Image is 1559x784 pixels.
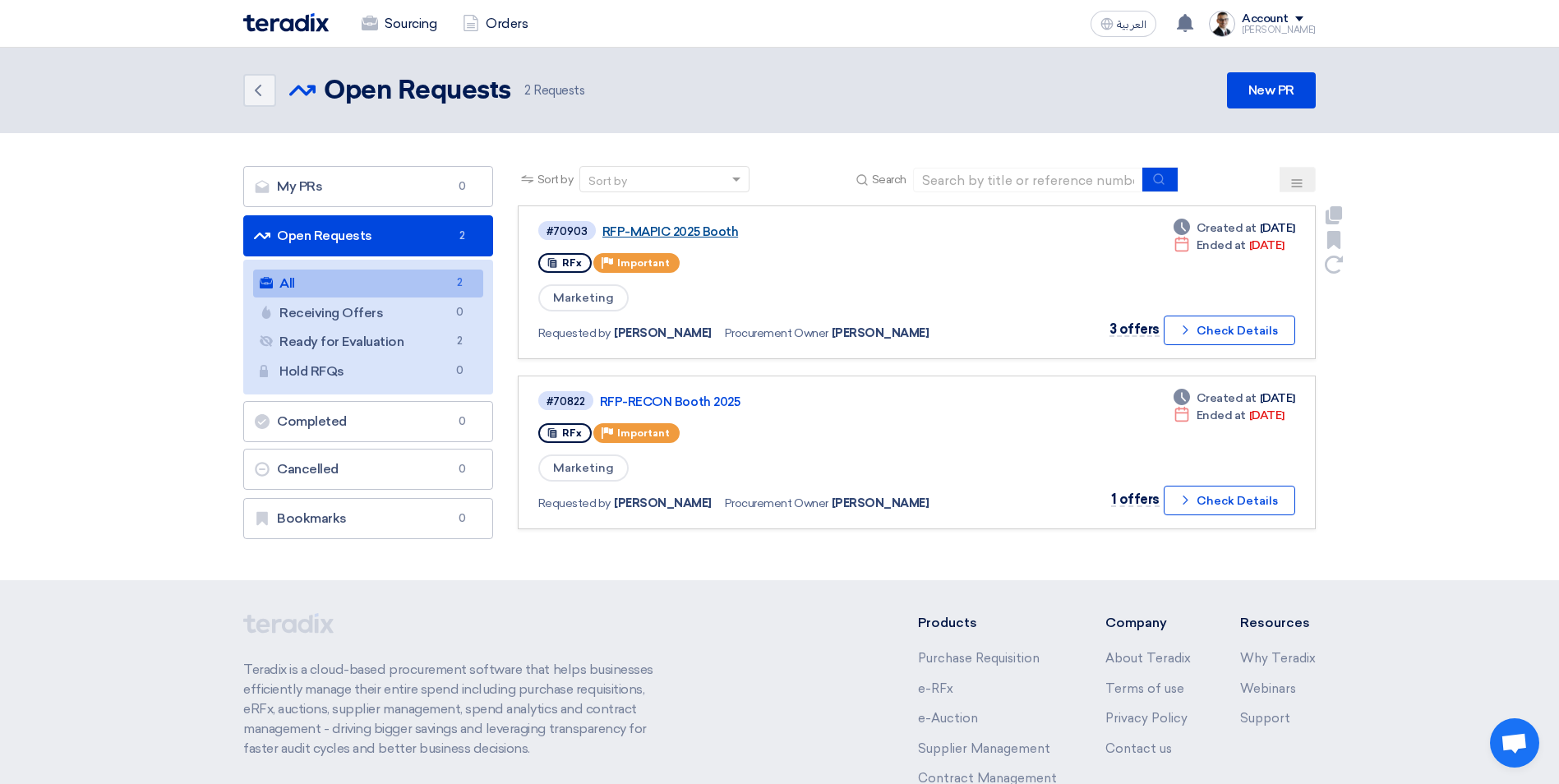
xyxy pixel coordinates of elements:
[1197,390,1257,407] span: Created at
[453,178,473,195] span: 0
[253,299,483,327] a: Receiving Offers
[1490,718,1539,768] a: Open chat
[1240,613,1316,633] li: Resources
[600,394,1011,409] a: RFP-RECON Booth 2025
[562,257,582,269] span: RFx
[538,495,611,512] span: Requested by
[243,449,493,490] a: Cancelled0
[538,284,629,311] span: Marketing
[453,510,473,527] span: 0
[453,228,473,244] span: 2
[450,304,470,321] span: 0
[614,325,712,342] span: [PERSON_NAME]
[1242,12,1289,26] div: Account
[832,325,929,342] span: [PERSON_NAME]
[918,711,978,726] a: e-Auction
[1174,219,1295,237] div: [DATE]
[450,6,541,42] a: Orders
[547,396,585,407] div: #70822
[1209,11,1235,37] img: Jamal_pic_no_background_1753695917957.png
[450,362,470,380] span: 0
[588,173,627,190] div: Sort by
[918,613,1057,633] li: Products
[1105,711,1188,726] a: Privacy Policy
[1197,219,1257,237] span: Created at
[1197,407,1246,424] span: Ended at
[253,357,483,385] a: Hold RFQs
[725,325,828,342] span: Procurement Owner
[1117,19,1146,30] span: العربية
[918,651,1040,666] a: Purchase Requisition
[1174,407,1285,424] div: [DATE]
[1111,491,1160,507] span: 1 offers
[617,427,670,439] span: Important
[243,215,493,256] a: Open Requests2
[1105,681,1184,696] a: Terms of use
[1091,11,1156,37] button: العربية
[324,75,511,108] h2: Open Requests
[243,401,493,442] a: Completed0
[872,171,906,188] span: Search
[1240,711,1290,726] a: Support
[1164,316,1295,345] button: Check Details
[617,257,670,269] span: Important
[450,274,470,292] span: 2
[1109,321,1160,337] span: 3 offers
[524,81,585,100] span: Requests
[453,413,473,430] span: 0
[524,83,531,98] span: 2
[1174,390,1295,407] div: [DATE]
[537,171,574,188] span: Sort by
[832,495,929,512] span: [PERSON_NAME]
[1242,25,1316,35] div: [PERSON_NAME]
[614,495,712,512] span: [PERSON_NAME]
[1240,651,1316,666] a: Why Teradix
[1197,237,1246,254] span: Ended at
[913,168,1143,192] input: Search by title or reference number
[918,681,953,696] a: e-RFx
[1164,486,1295,515] button: Check Details
[538,325,611,342] span: Requested by
[348,6,450,42] a: Sourcing
[1240,681,1296,696] a: Webinars
[1105,741,1172,756] a: Contact us
[538,454,629,482] span: Marketing
[243,166,493,207] a: My PRs0
[243,13,329,32] img: Teradix logo
[1227,72,1316,108] a: New PR
[243,498,493,539] a: Bookmarks0
[562,427,582,439] span: RFx
[602,224,1013,239] a: RFP-MAPIC 2025 Booth
[243,660,672,759] p: Teradix is a cloud-based procurement software that helps businesses efficiently manage their enti...
[1105,613,1191,633] li: Company
[1174,237,1285,254] div: [DATE]
[450,333,470,350] span: 2
[918,741,1050,756] a: Supplier Management
[253,328,483,356] a: Ready for Evaluation
[1105,651,1191,666] a: About Teradix
[453,461,473,477] span: 0
[547,226,588,237] div: #70903
[725,495,828,512] span: Procurement Owner
[253,270,483,297] a: All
